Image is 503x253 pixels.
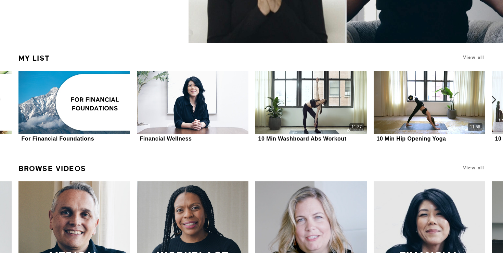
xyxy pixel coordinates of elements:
[18,161,86,176] a: Browse Videos
[470,124,480,130] div: 11:56
[351,124,362,130] div: 11:37
[463,55,484,60] a: View all
[258,135,347,142] div: 10 Min Washboard Abs Workout
[374,71,485,143] a: 10 Min Hip Opening Yoga11:5610 Min Hip Opening Yoga
[18,71,130,143] a: For Financial FoundationsFor Financial Foundations
[18,51,50,65] a: My list
[22,135,94,142] div: For Financial Foundations
[140,135,192,142] div: Financial Wellness
[463,165,484,170] a: View all
[377,135,446,142] div: 10 Min Hip Opening Yoga
[255,71,366,143] a: 10 Min Washboard Abs Workout 11:3710 Min Washboard Abs Workout
[137,71,248,143] a: Financial WellnessFinancial Wellness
